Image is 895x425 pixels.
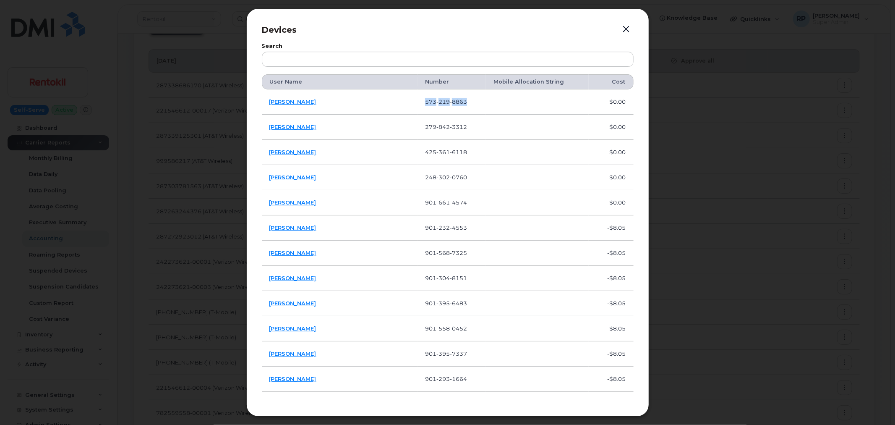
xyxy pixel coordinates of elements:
a: [PERSON_NAME] [269,275,316,281]
td: -$8.05 [589,367,634,392]
span: 219 [436,98,450,105]
a: [PERSON_NAME] [269,325,316,332]
span: 232 [436,224,450,231]
span: 901 [425,249,467,256]
a: [PERSON_NAME] [269,375,316,382]
span: 573 [425,98,467,105]
span: 302 [436,174,450,181]
span: 901 [425,375,467,382]
span: 901 [425,199,467,206]
span: 8151 [450,275,467,281]
span: 558 [436,325,450,332]
a: [PERSON_NAME] [269,149,316,155]
td: -$8.05 [589,392,634,417]
span: 661 [436,199,450,206]
td: -$8.05 [589,215,634,241]
td: $0.00 [589,115,634,140]
span: 7325 [450,249,467,256]
span: 279 [425,123,467,130]
a: [PERSON_NAME] [269,199,316,206]
td: -$8.05 [589,266,634,291]
td: $0.00 [589,140,634,165]
th: User Name [262,74,418,89]
td: -$8.05 [589,316,634,341]
a: [PERSON_NAME] [269,350,316,357]
span: 901 [425,350,467,357]
td: -$8.05 [589,291,634,316]
span: 361 [436,149,450,155]
span: 0760 [450,174,467,181]
span: 6118 [450,149,467,155]
th: Cost [589,74,634,89]
span: 568 [436,249,450,256]
span: 8863 [450,98,467,105]
td: $0.00 [589,165,634,190]
span: 7337 [450,350,467,357]
span: 901 [425,300,467,307]
span: 842 [436,123,450,130]
th: Mobile Allocation String [486,74,589,89]
a: [PERSON_NAME] [269,249,316,256]
span: 395 [436,350,450,357]
a: [PERSON_NAME] [269,174,316,181]
th: Number [417,74,486,89]
span: 304 [436,275,450,281]
span: 4574 [450,199,467,206]
span: 248 [425,174,467,181]
a: [PERSON_NAME] [269,224,316,231]
span: 293 [436,375,450,382]
span: 4553 [450,224,467,231]
span: 395 [436,300,450,307]
span: 6483 [450,300,467,307]
span: 0452 [450,325,467,332]
span: 3312 [450,123,467,130]
span: 425 [425,149,467,155]
span: 901 [425,275,467,281]
span: 901 [425,325,467,332]
a: [PERSON_NAME] [269,123,316,130]
td: -$8.05 [589,241,634,266]
span: 901 [425,224,467,231]
td: -$8.05 [589,341,634,367]
span: 598 [436,401,450,407]
span: 901 [425,401,467,407]
iframe: Messenger Launcher [858,388,889,419]
span: 1664 [450,375,467,382]
span: 9210 [450,401,467,407]
td: $0.00 [589,89,634,115]
a: [PERSON_NAME] [269,98,316,105]
a: [PERSON_NAME] [269,300,316,307]
td: $0.00 [589,190,634,215]
a: [PERSON_NAME] [269,401,316,407]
